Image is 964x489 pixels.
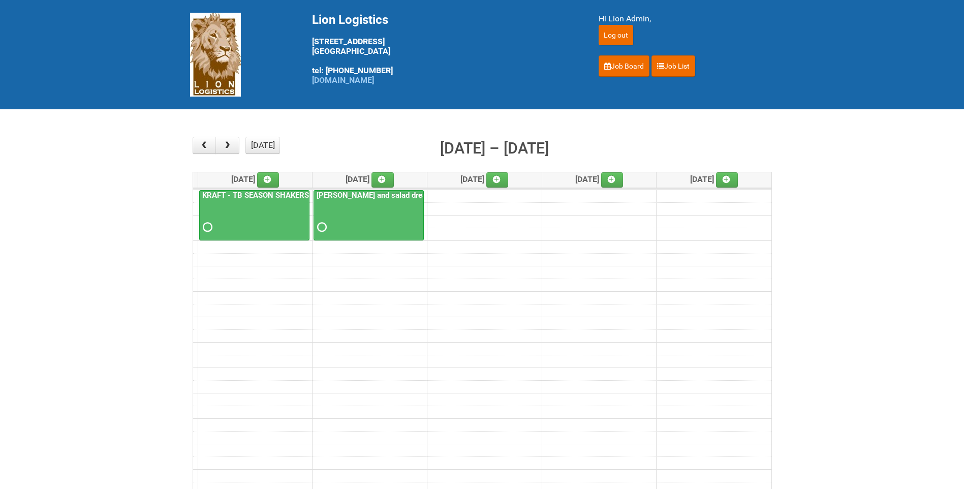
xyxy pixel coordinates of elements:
a: [DOMAIN_NAME] [312,75,374,85]
span: Lion Logistics [312,13,388,27]
a: Add an event [716,172,738,188]
a: Add an event [601,172,624,188]
span: [DATE] [346,174,394,184]
button: [DATE] [245,137,280,154]
span: Requested [203,224,210,231]
span: [DATE] [690,174,738,184]
div: Hi Lion Admin, [599,13,774,25]
a: Job Board [599,55,649,77]
input: Log out [599,25,633,45]
a: Job List [651,55,695,77]
a: Add an event [486,172,509,188]
div: [STREET_ADDRESS] [GEOGRAPHIC_DATA] tel: [PHONE_NUMBER] [312,13,573,85]
a: Lion Logistics [190,49,241,59]
a: [PERSON_NAME] and salad dressing [314,190,424,241]
a: [PERSON_NAME] and salad dressing [315,191,443,200]
a: Add an event [371,172,394,188]
a: Add an event [257,172,279,188]
h2: [DATE] – [DATE] [440,137,549,160]
span: [DATE] [460,174,509,184]
span: [DATE] [575,174,624,184]
span: Requested [317,224,324,231]
a: KRAFT - TB SEASON SHAKERS [199,190,309,241]
a: KRAFT - TB SEASON SHAKERS [200,191,311,200]
span: [DATE] [231,174,279,184]
img: Lion Logistics [190,13,241,97]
